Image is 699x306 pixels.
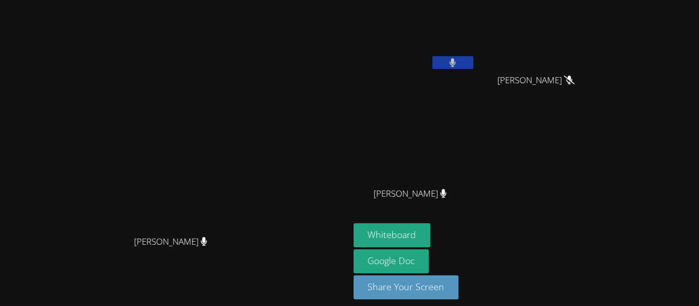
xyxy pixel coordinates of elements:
[134,234,207,249] span: [PERSON_NAME]
[354,275,459,299] button: Share Your Screen
[354,249,429,273] a: Google Doc
[497,73,575,88] span: [PERSON_NAME]
[374,186,447,201] span: [PERSON_NAME]
[354,223,431,247] button: Whiteboard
